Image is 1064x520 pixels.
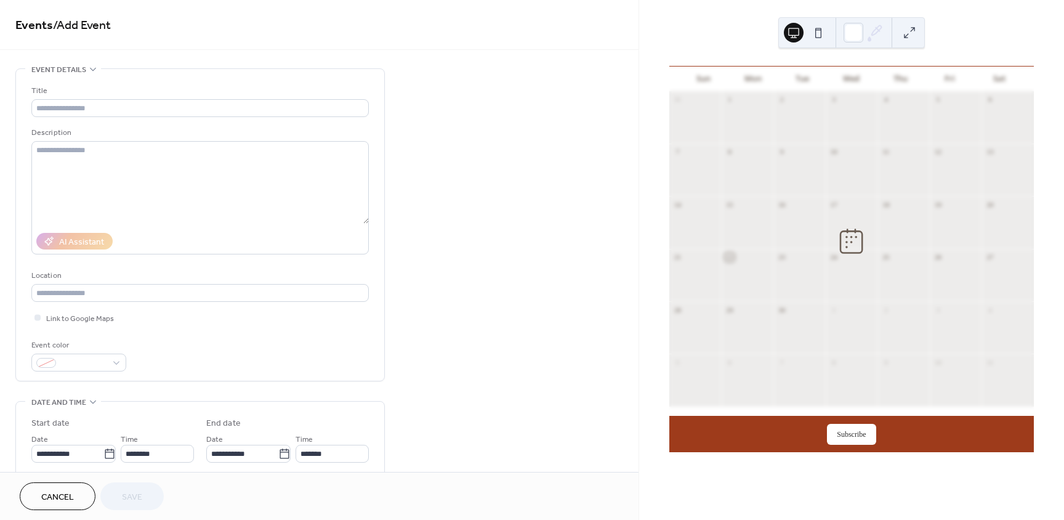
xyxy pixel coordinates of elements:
[777,305,786,314] div: 30
[933,305,943,314] div: 3
[975,67,1024,91] div: Sat
[881,95,890,104] div: 4
[985,147,994,156] div: 13
[933,95,943,104] div: 5
[31,126,366,139] div: Description
[777,253,786,262] div: 23
[829,253,839,262] div: 24
[31,269,366,282] div: Location
[673,357,682,367] div: 5
[15,14,53,38] a: Events
[881,253,890,262] div: 25
[881,147,890,156] div: 11
[725,95,734,104] div: 1
[728,67,778,91] div: Mon
[31,63,86,76] span: Event details
[829,305,839,314] div: 1
[31,339,124,352] div: Event color
[725,357,734,367] div: 6
[206,433,223,446] span: Date
[876,67,925,91] div: Thu
[725,200,734,209] div: 15
[206,417,241,430] div: End date
[777,200,786,209] div: 16
[778,67,827,91] div: Tue
[777,357,786,367] div: 7
[933,147,943,156] div: 12
[777,147,786,156] div: 9
[673,95,682,104] div: 31
[827,67,876,91] div: Wed
[31,433,48,446] span: Date
[53,14,111,38] span: / Add Event
[829,200,839,209] div: 17
[881,305,890,314] div: 2
[985,200,994,209] div: 20
[827,424,876,445] button: Subscribe
[296,433,313,446] span: Time
[725,305,734,314] div: 29
[725,147,734,156] div: 8
[777,95,786,104] div: 2
[933,357,943,367] div: 10
[20,482,95,510] button: Cancel
[673,147,682,156] div: 7
[31,84,366,97] div: Title
[31,396,86,409] span: Date and time
[985,305,994,314] div: 4
[933,253,943,262] div: 26
[925,67,975,91] div: Fri
[829,147,839,156] div: 10
[41,491,74,504] span: Cancel
[673,253,682,262] div: 21
[725,253,734,262] div: 22
[121,433,138,446] span: Time
[673,305,682,314] div: 28
[985,95,994,104] div: 6
[881,200,890,209] div: 18
[31,417,70,430] div: Start date
[985,253,994,262] div: 27
[673,200,682,209] div: 14
[46,312,114,325] span: Link to Google Maps
[679,67,728,91] div: Sun
[881,357,890,367] div: 9
[933,200,943,209] div: 19
[829,95,839,104] div: 3
[829,357,839,367] div: 8
[985,357,994,367] div: 11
